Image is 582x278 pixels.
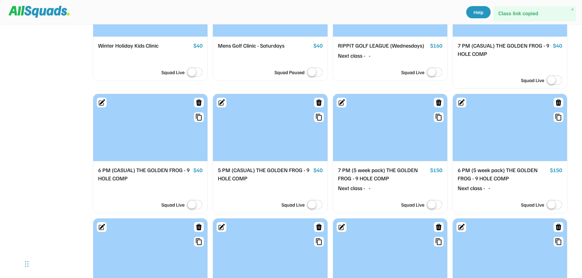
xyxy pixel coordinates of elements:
div: 7 PM (5 week pack) THE GOLDEN FROG - 9 HOLE COMP [338,166,428,182]
div: Squad Live [281,201,305,208]
a: Help [466,6,491,18]
span: × [571,7,574,12]
div: $40 [313,166,323,175]
div: 7 PM (CASUAL) THE GOLDEN FROG - 9 HOLE COMP [458,42,551,58]
div: Squad Live [161,201,185,208]
h2: Class link copied [498,11,571,16]
div: RIPPIT GOLF LEAGUE (Wednesdays) [338,42,428,50]
div: $40 [553,42,562,50]
div: $40 [193,42,203,50]
div: Next class - - [458,184,547,193]
div: 5 PM (CASUAL) THE GOLDEN FROG - 9 HOLE COMP [218,166,311,182]
div: $150 [430,166,442,175]
div: Next class - - [338,184,428,193]
img: Squad%20Logo.svg [9,6,70,17]
div: $150 [550,166,562,175]
div: Winter Holiday Kids Clinic [98,42,191,50]
div: Squad Live [401,201,424,208]
div: 6 PM (5 week pack) THE GOLDEN FROG - 9 HOLE COMP [458,166,547,182]
div: Squad Live [521,201,544,208]
div: Next class - - [338,52,428,60]
div: $40 [193,166,203,175]
div: Squad Live [401,69,424,76]
div: Squad Live [161,69,185,76]
div: Squad Live [521,77,544,84]
div: Squad Paused [274,69,305,76]
div: 6 PM (CASUAL) THE GOLDEN FROG - 9 HOLE COMP [98,166,191,182]
div: Mens Golf Clinic - Saturdays [218,42,311,50]
div: $160 [430,42,442,50]
div: $40 [313,42,323,50]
